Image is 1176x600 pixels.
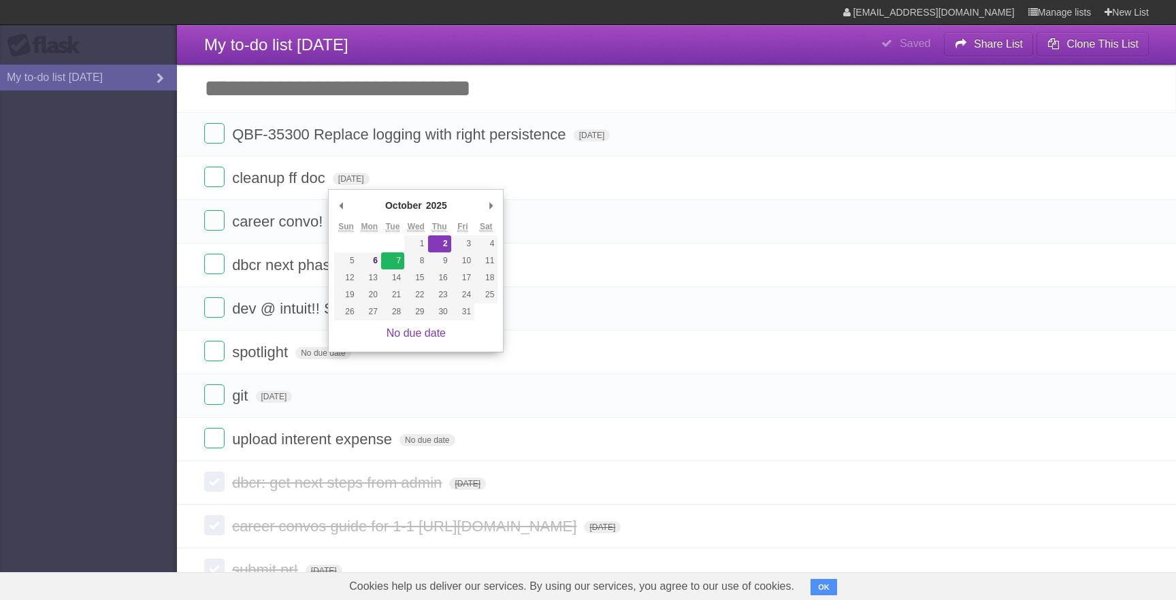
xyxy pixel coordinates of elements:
[383,195,424,216] div: October
[387,327,446,339] a: No due date
[381,286,404,303] button: 21
[204,559,225,579] label: Done
[204,341,225,361] label: Done
[204,35,348,54] span: My to-do list [DATE]
[900,37,930,49] b: Saved
[428,235,451,252] button: 2
[334,269,357,286] button: 12
[381,252,404,269] button: 7
[204,167,225,187] label: Done
[232,387,251,404] span: git
[204,210,225,231] label: Done
[474,269,497,286] button: 18
[232,256,342,273] span: dbcr next phase
[424,195,449,216] div: 2025
[334,252,357,269] button: 5
[451,303,474,320] button: 31
[474,252,497,269] button: 11
[408,222,425,232] abbr: Wednesday
[232,561,301,578] span: submit pr!
[7,33,88,58] div: Flask
[306,565,342,577] span: [DATE]
[428,303,451,320] button: 30
[1036,32,1149,56] button: Clone This List
[361,222,378,232] abbr: Monday
[404,252,427,269] button: 8
[1066,38,1139,50] b: Clone This List
[232,126,569,143] span: QBF-35300 Replace logging with right persistence
[451,252,474,269] button: 10
[334,303,357,320] button: 26
[404,303,427,320] button: 29
[428,286,451,303] button: 23
[574,129,610,141] span: [DATE]
[232,300,436,317] span: dev @ intuit!! STARTS [DATE]
[232,518,580,535] span: career convos guide for 1-1 [URL][DOMAIN_NAME]
[358,252,381,269] button: 6
[449,478,486,490] span: [DATE]
[451,286,474,303] button: 24
[480,222,493,232] abbr: Saturday
[432,222,447,232] abbr: Thursday
[232,213,326,230] span: career convo!
[584,521,621,533] span: [DATE]
[232,431,395,448] span: upload interent expense
[381,269,404,286] button: 14
[404,286,427,303] button: 22
[338,222,354,232] abbr: Sunday
[451,269,474,286] button: 17
[428,269,451,286] button: 16
[336,573,808,600] span: Cookies help us deliver our services. By using our services, you agree to our use of cookies.
[358,269,381,286] button: 13
[428,252,451,269] button: 9
[232,344,291,361] span: spotlight
[386,222,399,232] abbr: Tuesday
[334,195,348,216] button: Previous Month
[204,254,225,274] label: Done
[333,173,370,185] span: [DATE]
[295,347,350,359] span: No due date
[256,390,293,403] span: [DATE]
[484,195,497,216] button: Next Month
[204,428,225,448] label: Done
[944,32,1034,56] button: Share List
[811,579,837,595] button: OK
[457,222,468,232] abbr: Friday
[381,303,404,320] button: 28
[204,297,225,318] label: Done
[358,286,381,303] button: 20
[204,515,225,535] label: Done
[232,169,329,186] span: cleanup ff doc
[451,235,474,252] button: 3
[404,235,427,252] button: 1
[358,303,381,320] button: 27
[974,38,1023,50] b: Share List
[204,471,225,492] label: Done
[334,286,357,303] button: 19
[474,235,497,252] button: 4
[232,474,445,491] span: dbcr: get next steps from admin
[399,434,455,446] span: No due date
[204,384,225,405] label: Done
[474,286,497,303] button: 25
[404,269,427,286] button: 15
[204,123,225,144] label: Done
